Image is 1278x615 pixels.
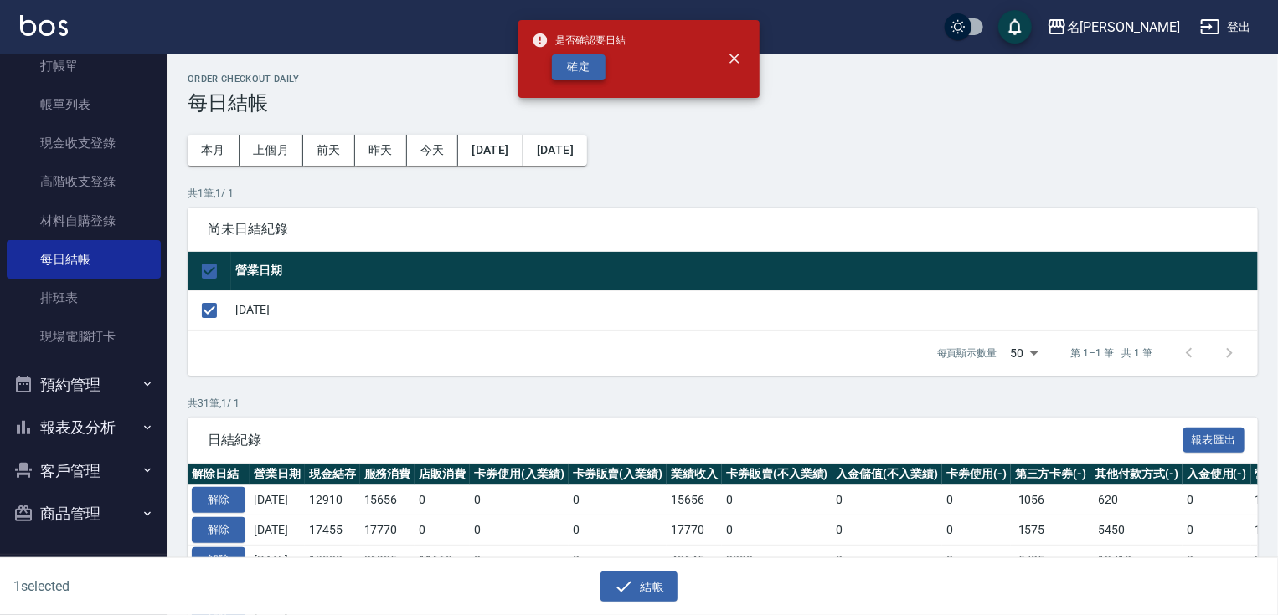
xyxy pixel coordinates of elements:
[415,515,470,546] td: 0
[569,485,667,515] td: 0
[722,515,832,546] td: 0
[532,32,626,49] span: 是否確認要日結
[1183,431,1245,447] a: 報表匯出
[832,464,943,485] th: 入金儲值(不入業績)
[667,515,722,546] td: 17770
[360,515,415,546] td: 17770
[667,545,722,575] td: 48645
[305,464,360,485] th: 現金結存
[188,91,1258,115] h3: 每日結帳
[20,15,68,36] img: Logo
[942,545,1011,575] td: 0
[470,464,569,485] th: 卡券使用(入業績)
[1011,545,1091,575] td: -5705
[188,74,1258,85] h2: Order checkout daily
[1011,515,1091,546] td: -1575
[998,10,1032,44] button: save
[7,162,161,201] a: 高階收支登錄
[415,464,470,485] th: 店販消費
[250,464,305,485] th: 營業日期
[1011,464,1091,485] th: 第三方卡券(-)
[360,485,415,515] td: 15656
[192,547,245,573] button: 解除
[305,515,360,546] td: 17455
[305,545,360,575] td: 13080
[7,406,161,449] button: 報表及分析
[1090,464,1183,485] th: 其他付款方式(-)
[208,432,1183,448] span: 日結紀錄
[231,252,1258,291] th: 營業日期
[832,485,943,515] td: 0
[470,545,569,575] td: 0
[192,517,245,543] button: 解除
[569,464,667,485] th: 卡券販賣(入業績)
[1183,545,1251,575] td: 0
[7,449,161,493] button: 客戶管理
[415,485,470,515] td: 0
[188,396,1258,411] p: 共 31 筆, 1 / 1
[7,363,161,407] button: 預約管理
[1004,331,1044,376] div: 50
[360,545,415,575] td: 36985
[552,54,606,80] button: 確定
[360,464,415,485] th: 服務消費
[470,485,569,515] td: 0
[716,40,753,77] button: close
[250,545,305,575] td: [DATE]
[942,464,1011,485] th: 卡券使用(-)
[569,515,667,546] td: 0
[1011,485,1091,515] td: -1056
[1090,545,1183,575] td: -13710
[7,279,161,317] a: 排班表
[937,346,997,361] p: 每頁顯示數量
[942,515,1011,546] td: 0
[942,485,1011,515] td: 0
[1183,464,1251,485] th: 入金使用(-)
[407,135,459,166] button: 今天
[7,240,161,279] a: 每日結帳
[1090,485,1183,515] td: -620
[250,485,305,515] td: [DATE]
[7,317,161,356] a: 現場電腦打卡
[1090,515,1183,546] td: -5450
[832,515,943,546] td: 0
[231,290,1258,330] td: [DATE]
[208,221,1238,238] span: 尚未日結紀錄
[722,485,832,515] td: 0
[569,545,667,575] td: 0
[415,545,470,575] td: 11660
[7,492,161,536] button: 商品管理
[240,135,303,166] button: 上個月
[667,485,722,515] td: 15656
[188,135,240,166] button: 本月
[13,576,317,597] h6: 1 selected
[355,135,407,166] button: 昨天
[7,85,161,124] a: 帳單列表
[470,515,569,546] td: 0
[667,464,722,485] th: 業績收入
[1183,428,1245,454] button: 報表匯出
[523,135,587,166] button: [DATE]
[305,485,360,515] td: 12910
[7,124,161,162] a: 現金收支登錄
[188,464,250,485] th: 解除日結
[188,186,1258,201] p: 共 1 筆, 1 / 1
[722,545,832,575] td: 2800
[1067,17,1180,38] div: 名[PERSON_NAME]
[458,135,523,166] button: [DATE]
[832,545,943,575] td: 0
[1040,10,1187,44] button: 名[PERSON_NAME]
[1071,346,1152,361] p: 第 1–1 筆 共 1 筆
[1183,515,1251,546] td: 0
[192,487,245,513] button: 解除
[1193,12,1258,43] button: 登出
[7,47,161,85] a: 打帳單
[722,464,832,485] th: 卡券販賣(不入業績)
[1183,485,1251,515] td: 0
[600,571,678,602] button: 結帳
[303,135,355,166] button: 前天
[7,202,161,240] a: 材料自購登錄
[250,515,305,546] td: [DATE]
